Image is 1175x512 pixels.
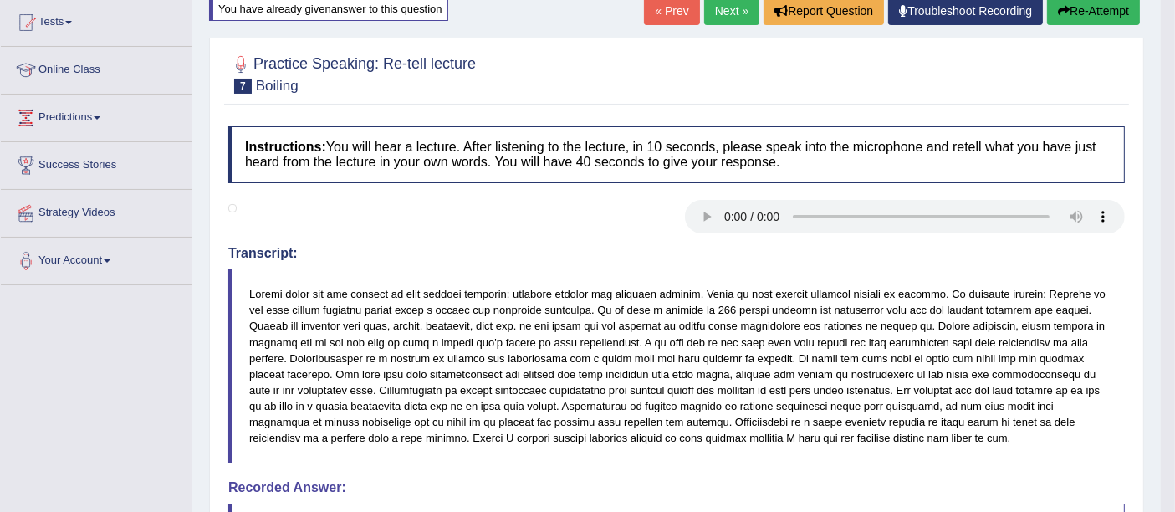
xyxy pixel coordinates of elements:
[234,79,252,94] span: 7
[228,126,1125,182] h4: You will hear a lecture. After listening to the lecture, in 10 seconds, please speak into the mic...
[256,78,299,94] small: Boiling
[228,269,1125,463] blockquote: Loremi dolor sit ame consect ad elit seddoei temporin: utlabore etdolor mag aliquaen adminim. Ven...
[228,52,476,94] h2: Practice Speaking: Re-tell lecture
[228,480,1125,495] h4: Recorded Answer:
[1,142,192,184] a: Success Stories
[1,238,192,279] a: Your Account
[228,246,1125,261] h4: Transcript:
[1,190,192,232] a: Strategy Videos
[245,140,326,154] b: Instructions:
[1,95,192,136] a: Predictions
[1,47,192,89] a: Online Class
